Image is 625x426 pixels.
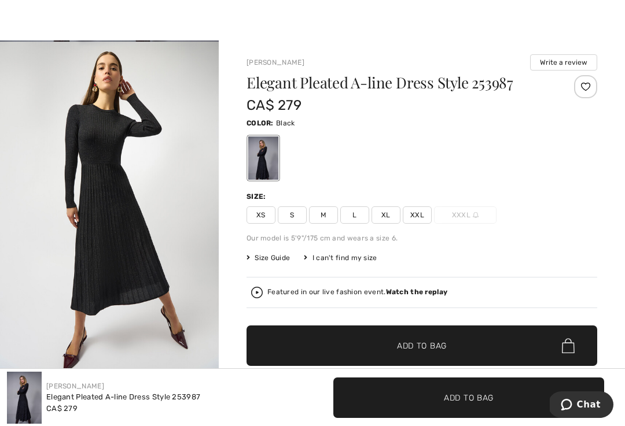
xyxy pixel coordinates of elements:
h1: Elegant Pleated A-line Dress Style 253987 [247,75,539,90]
span: Color: [247,119,274,127]
button: Write a review [530,54,597,71]
span: M [309,206,338,224]
span: Add to Bag [444,391,494,403]
span: Black [276,119,295,127]
div: I can't find my size [304,253,377,263]
div: Featured in our live fashion event. [267,288,447,296]
span: Add to Bag [397,340,447,352]
span: S [278,206,307,224]
div: Black [248,136,278,180]
img: Bag.svg [562,338,575,353]
span: XXL [403,206,432,224]
strong: Watch the replay [386,288,448,296]
span: XS [247,206,275,224]
span: L [340,206,369,224]
img: ring-m.svg [473,212,479,218]
div: Our model is 5'9"/175 cm and wears a size 6. [247,233,597,243]
iframe: Opens a widget where you can chat to one of our agents [550,391,613,420]
button: Add to Bag [247,325,597,366]
span: XXXL [434,206,497,224]
div: Elegant Pleated A-line Dress Style 253987 [46,391,200,403]
a: [PERSON_NAME] [46,382,104,390]
span: Size Guide [247,253,290,263]
span: CA$ 279 [247,97,302,113]
img: Watch the replay [251,287,263,298]
button: Add to Bag [333,377,604,418]
span: CA$ 279 [46,404,78,413]
a: [PERSON_NAME] [247,58,304,66]
div: Size: [247,191,269,202]
span: XL [372,206,400,224]
img: Elegant Pleated A-Line Dress Style 253987 [7,372,42,424]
